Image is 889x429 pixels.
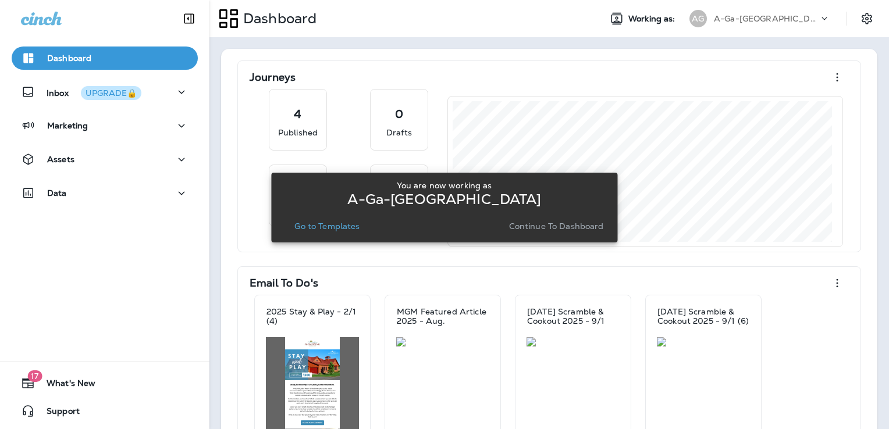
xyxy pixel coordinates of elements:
[12,80,198,103] button: InboxUPGRADE🔒
[47,53,91,63] p: Dashboard
[12,114,198,137] button: Marketing
[12,47,198,70] button: Dashboard
[35,406,80,420] span: Support
[173,7,205,30] button: Collapse Sidebar
[294,221,360,231] p: Go to Templates
[856,8,877,29] button: Settings
[689,10,707,27] div: AG
[397,181,492,190] p: You are now working as
[509,221,604,231] p: Continue to Dashboard
[250,71,296,83] p: Journeys
[657,307,749,326] p: [DATE] Scramble & Cookout 2025 - 9/1 (6)
[239,10,317,27] p: Dashboard
[266,307,358,326] p: 2025 Stay & Play - 2/1 (4)
[27,370,42,382] span: 17
[12,399,198,423] button: Support
[12,181,198,205] button: Data
[47,86,141,98] p: Inbox
[504,218,609,234] button: Continue to Dashboard
[290,218,364,234] button: Go to Templates
[35,378,95,392] span: What's New
[47,121,88,130] p: Marketing
[12,148,198,171] button: Assets
[47,155,74,164] p: Assets
[714,14,819,23] p: A-Ga-[GEOGRAPHIC_DATA]
[86,89,137,97] div: UPGRADE🔒
[347,195,541,204] p: A-Ga-[GEOGRAPHIC_DATA]
[81,86,141,100] button: UPGRADE🔒
[657,337,750,346] img: 3f7f26f3-a8e6-4ccc-b097-df0daa95f268.jpg
[12,371,198,395] button: 17What's New
[250,277,318,289] p: Email To Do's
[47,188,67,198] p: Data
[628,14,678,24] span: Working as:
